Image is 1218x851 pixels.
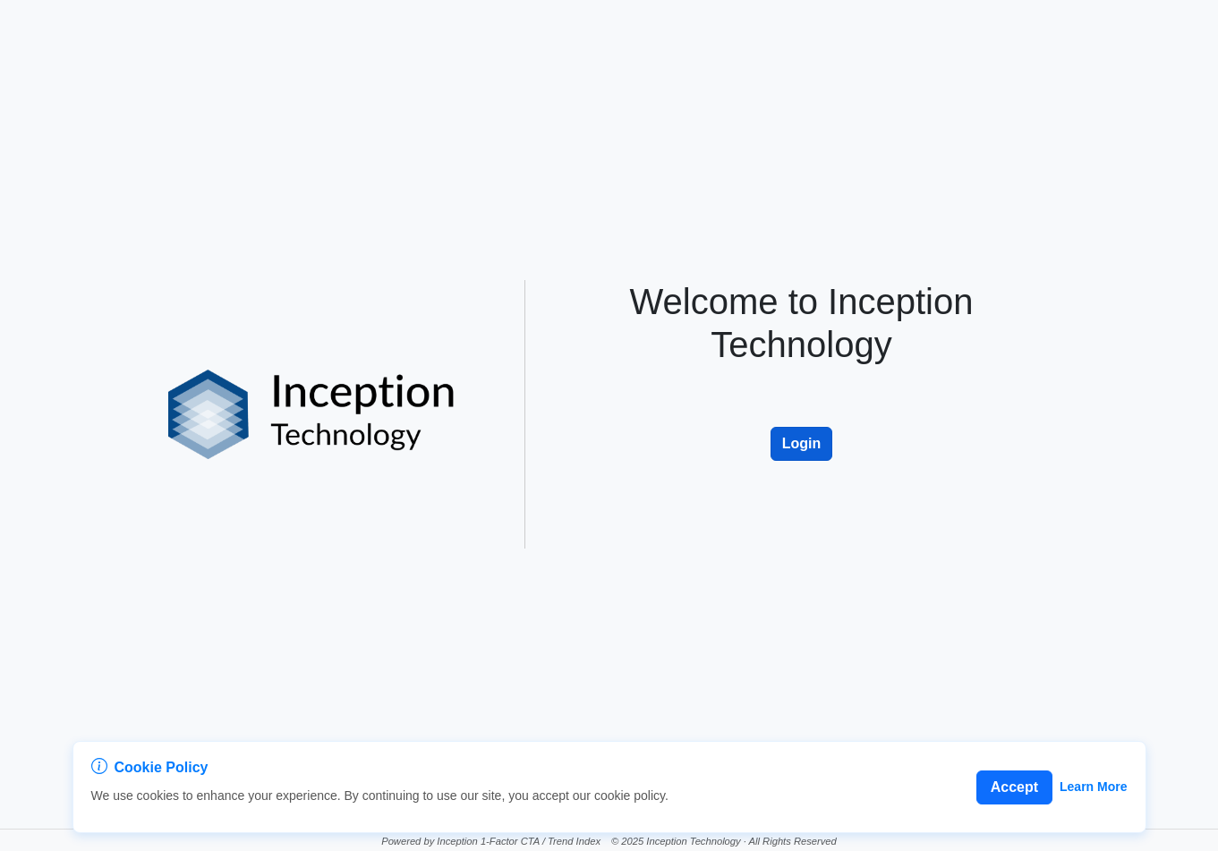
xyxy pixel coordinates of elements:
[771,408,833,423] a: Login
[115,757,209,779] span: Cookie Policy
[976,770,1052,804] button: Accept
[558,280,1046,366] h1: Welcome to Inception Technology
[168,370,456,459] img: logo%20black.png
[91,787,669,805] p: We use cookies to enhance your experience. By continuing to use our site, you accept our cookie p...
[1060,778,1127,796] a: Learn More
[771,427,833,461] button: Login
